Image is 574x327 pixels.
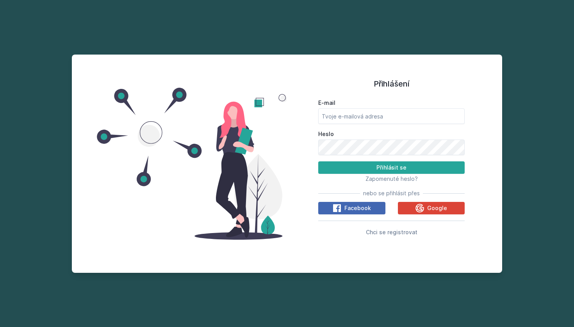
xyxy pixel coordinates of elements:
[318,130,465,138] label: Heslo
[318,161,465,174] button: Přihlásit se
[344,204,371,212] span: Facebook
[363,189,420,197] span: nebo se přihlásit přes
[318,108,465,124] input: Tvoje e-mailová adresa
[318,202,385,214] button: Facebook
[427,204,447,212] span: Google
[366,227,417,237] button: Chci se registrovat
[366,229,417,235] span: Chci se registrovat
[398,202,465,214] button: Google
[318,78,465,90] h1: Přihlášení
[365,175,418,182] span: Zapomenuté heslo?
[318,99,465,107] label: E-mail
